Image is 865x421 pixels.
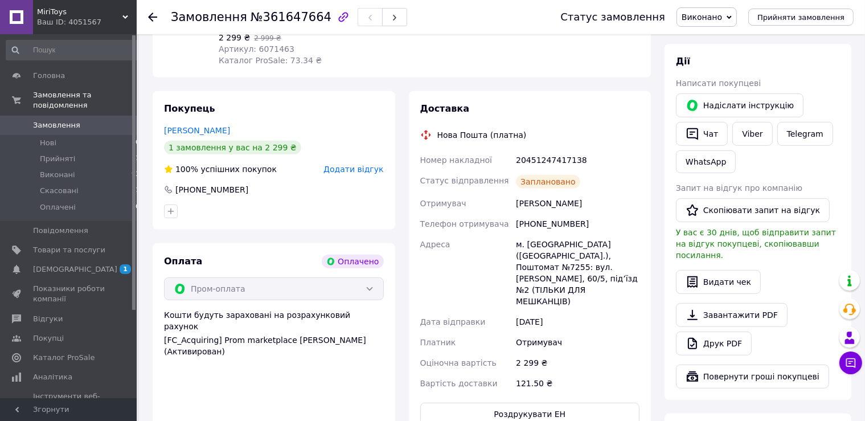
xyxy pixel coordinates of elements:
span: Нові [40,138,56,148]
span: MiriToys [37,7,122,17]
a: WhatsApp [676,150,736,173]
span: Показники роботи компанії [33,284,105,304]
span: Телефон отримувача [420,219,509,228]
div: [PERSON_NAME] [514,193,642,214]
span: Інструменти веб-майстра та SEO [33,391,105,412]
span: Повідомлення [33,226,88,236]
span: Артикул: 6071463 [219,44,294,54]
button: Скопіювати запит на відгук [676,198,830,222]
span: 11 [132,186,140,196]
span: 1 [120,264,131,274]
span: Головна [33,71,65,81]
div: 1 замовлення у вас на 2 299 ₴ [164,141,301,154]
span: 1 [136,154,140,164]
span: Написати покупцеві [676,79,761,88]
span: 0 [136,138,140,148]
span: Виконано [682,13,722,22]
span: №361647664 [251,10,331,24]
a: Telegram [777,122,833,146]
button: Видати чек [676,270,761,294]
div: Ваш ID: 4051567 [37,17,137,27]
a: Viber [732,122,772,146]
span: Оплата [164,256,202,267]
span: Товари та послуги [33,245,105,255]
div: Повернутися назад [148,11,157,23]
span: Оціночна вартість [420,358,497,367]
span: Каталог ProSale: 73.34 ₴ [219,56,322,65]
div: 121.50 ₴ [514,373,642,394]
span: Доставка [420,103,470,114]
div: Нова Пошта (платна) [434,129,530,141]
button: Повернути гроші покупцеві [676,365,829,389]
span: 2 999 ₴ [254,34,281,42]
span: Замовлення [33,120,80,130]
span: Прийняті [40,154,75,164]
div: Кошти будуть зараховані на розрахунковий рахунок [164,309,384,357]
span: Покупець [164,103,215,114]
button: Прийняти замовлення [748,9,854,26]
span: 93 [132,170,140,180]
span: Відгуки [33,314,63,324]
div: [DATE] [514,312,642,332]
span: 100% [175,165,198,174]
div: Оплачено [322,255,383,268]
span: Оплачені [40,202,76,212]
span: Дії [676,56,690,67]
button: Чат [676,122,728,146]
div: м. [GEOGRAPHIC_DATA] ([GEOGRAPHIC_DATA].), Поштомат №7255: вул. [PERSON_NAME], 60/5, під’їзд №2 (... [514,234,642,312]
span: Додати відгук [323,165,383,174]
span: Аналітика [33,372,72,382]
div: [FC_Acquiring] Prom marketplace [PERSON_NAME] (Активирован) [164,334,384,357]
span: Виконані [40,170,75,180]
span: Замовлення та повідомлення [33,90,137,111]
span: Платник [420,338,456,347]
div: успішних покупок [164,164,277,175]
a: Завантажити PDF [676,303,788,327]
span: 2 299 ₴ [219,33,250,42]
button: Чат з покупцем [839,351,862,374]
div: [PHONE_NUMBER] [174,184,249,195]
a: Друк PDF [676,332,752,355]
div: Заплановано [516,175,580,189]
span: [DEMOGRAPHIC_DATA] [33,264,117,275]
div: [PHONE_NUMBER] [514,214,642,234]
span: Дата відправки [420,317,486,326]
div: 20451247417138 [514,150,642,170]
span: Статус відправлення [420,176,509,185]
div: 2 299 ₴ [514,353,642,373]
button: Надіслати інструкцію [676,93,803,117]
span: Прийняти замовлення [757,13,844,22]
span: 0 [136,202,140,212]
a: [PERSON_NAME] [164,126,230,135]
span: Замовлення [171,10,247,24]
div: Отримувач [514,332,642,353]
span: Отримувач [420,199,466,208]
input: Пошук [6,40,141,60]
span: Адреса [420,240,450,249]
span: Скасовані [40,186,79,196]
span: Покупці [33,333,64,344]
div: Статус замовлення [560,11,665,23]
span: Каталог ProSale [33,353,95,363]
span: Запит на відгук про компанію [676,183,802,193]
span: Номер накладної [420,156,493,165]
span: У вас є 30 днів, щоб відправити запит на відгук покупцеві, скопіювавши посилання. [676,228,836,260]
span: Вартість доставки [420,379,498,388]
